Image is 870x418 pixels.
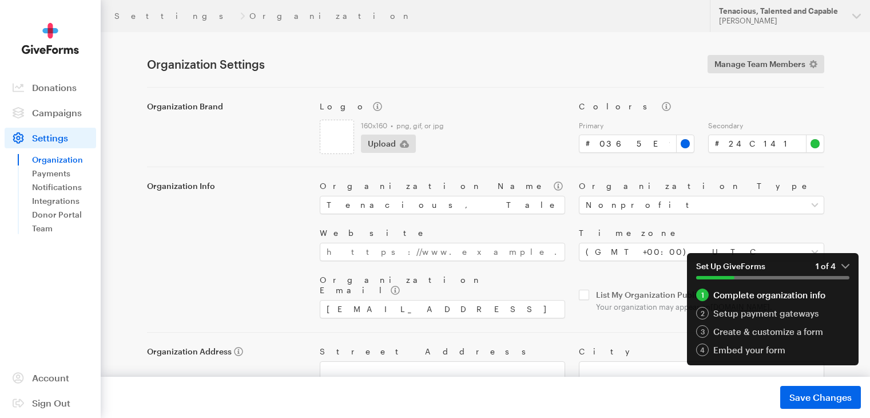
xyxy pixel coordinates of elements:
span: Settings [32,132,68,143]
span: Save Changes [789,391,852,404]
img: GiveForms [22,23,79,54]
span: Sign Out [32,397,70,408]
label: Organization Name [320,181,565,191]
div: Complete organization info [696,289,849,301]
a: 3 Create & customize a form [696,325,849,338]
a: Sign Out [5,393,96,413]
a: Team [32,222,96,235]
label: Organization Info [147,181,306,191]
div: 3 [696,325,709,338]
label: City [579,346,824,357]
a: 2 Setup payment gateways [696,307,849,320]
label: Organization Address [147,346,306,357]
button: Save Changes [780,386,861,409]
label: Secondary [708,121,824,130]
a: Integrations [32,194,96,208]
label: Organization Type [579,181,824,191]
div: 4 [696,344,709,356]
label: Organization Email [320,275,565,295]
a: Settings [5,128,96,148]
div: Embed your form [696,344,849,356]
label: Street Address [320,346,565,357]
button: Upload [361,135,416,153]
span: Upload [368,137,396,151]
div: Setup payment gateways [696,307,849,320]
label: Primary [579,121,695,130]
a: Donor Portal [32,208,96,222]
div: [PERSON_NAME] [719,16,843,26]
span: Account [32,372,69,383]
label: Logo [320,101,565,112]
span: Campaigns [32,107,82,118]
a: Organization [32,153,96,167]
div: 1 [696,289,709,301]
label: Organization Brand [147,101,306,112]
div: Tenacious, Talented and Capable [719,6,843,16]
a: Notifications [32,180,96,194]
a: 4 Embed your form [696,344,849,356]
a: Manage Team Members [708,55,824,73]
label: Timezone [579,228,824,238]
a: Account [5,368,96,388]
a: Payments [32,167,96,180]
a: Campaigns [5,102,96,123]
a: 1 Complete organization info [696,289,849,301]
a: Settings [114,11,236,21]
span: Manage Team Members [714,57,805,71]
a: Donations [5,77,96,98]
div: Create & customize a form [696,325,849,338]
h1: Organization Settings [147,57,694,71]
button: Set Up GiveForms1 of 4 [687,253,859,289]
div: 2 [696,307,709,320]
label: Colors [579,101,824,112]
em: 1 of 4 [816,261,849,271]
input: https://www.example.com [320,243,565,261]
label: Website [320,228,565,238]
label: 160x160 • png, gif, or jpg [361,121,565,130]
span: Donations [32,82,77,93]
